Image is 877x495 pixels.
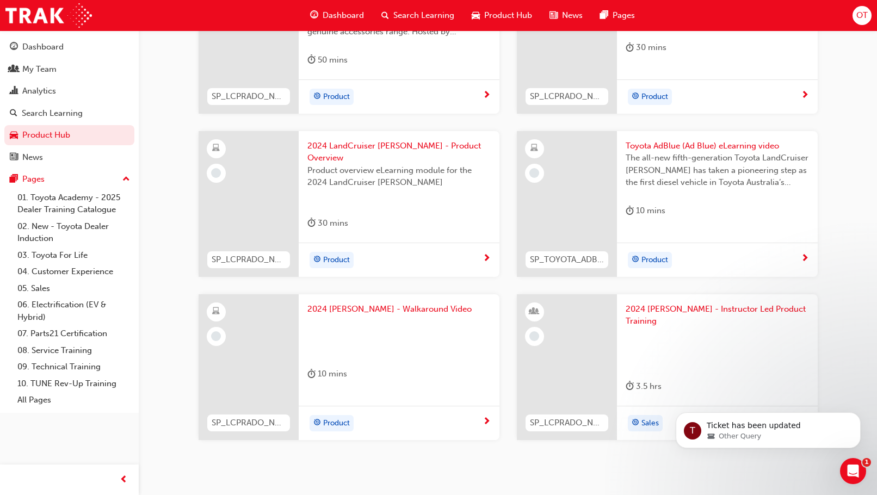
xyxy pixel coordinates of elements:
[13,342,134,359] a: 08. Service Training
[13,189,134,218] a: 01. Toyota Academy - 2025 Dealer Training Catalogue
[307,140,491,164] span: 2024 LandCruiser [PERSON_NAME] - Product Overview
[10,131,18,140] span: car-icon
[641,417,659,430] span: Sales
[472,9,480,22] span: car-icon
[212,253,286,266] span: SP_LCPRADO_NM24_EL01
[463,4,541,27] a: car-iconProduct Hub
[4,169,134,189] button: Pages
[13,263,134,280] a: 04. Customer Experience
[323,254,350,267] span: Product
[853,6,872,25] button: OT
[13,325,134,342] a: 07. Parts21 Certification
[307,216,348,230] div: 30 mins
[393,9,454,22] span: Search Learning
[641,254,668,267] span: Product
[10,175,18,184] span: pages-icon
[626,303,809,327] span: 2024 [PERSON_NAME] - Instructor Led Product Training
[310,9,318,22] span: guage-icon
[529,168,539,178] span: learningRecordVerb_NONE-icon
[373,4,463,27] a: search-iconSearch Learning
[307,216,316,230] span: duration-icon
[4,147,134,168] a: News
[313,253,321,267] span: target-icon
[22,41,64,53] div: Dashboard
[10,65,18,75] span: people-icon
[313,416,321,430] span: target-icon
[641,91,668,103] span: Product
[212,90,286,103] span: SP_LCPRADO_NM24_PODCASTVID
[591,4,644,27] a: pages-iconPages
[13,375,134,392] a: 10. TUNE Rev-Up Training
[307,53,348,67] div: 50 mins
[801,254,809,264] span: next-icon
[199,131,499,277] a: SP_LCPRADO_NM24_EL012024 LandCruiser [PERSON_NAME] - Product OverviewProduct overview eLearning m...
[632,416,639,430] span: target-icon
[307,367,316,381] span: duration-icon
[562,9,583,22] span: News
[323,9,364,22] span: Dashboard
[212,305,220,319] span: learningResourceType_ELEARNING-icon
[211,331,221,341] span: learningRecordVerb_NONE-icon
[530,417,604,429] span: SP_LCPRADO_NM24_ILT
[307,303,491,315] span: 2024 [PERSON_NAME] - Walkaround Video
[483,417,491,427] span: next-icon
[13,358,134,375] a: 09. Technical Training
[22,107,83,120] div: Search Learning
[22,173,45,185] div: Pages
[626,204,634,218] span: duration-icon
[10,42,18,52] span: guage-icon
[5,3,92,28] img: Trak
[529,331,539,341] span: learningRecordVerb_NONE-icon
[122,172,130,187] span: up-icon
[211,168,221,178] span: learningRecordVerb_NONE-icon
[4,81,134,101] a: Analytics
[541,4,591,27] a: news-iconNews
[530,253,604,266] span: SP_TOYOTA_ADBLUE_EL_0824
[323,91,350,103] span: Product
[801,91,809,101] span: next-icon
[517,131,818,277] a: SP_TOYOTA_ADBLUE_EL_0824Toyota AdBlue (Ad Blue) eLearning videoThe all-new fifth-generation Toyot...
[22,63,57,76] div: My Team
[613,9,635,22] span: Pages
[862,458,871,467] span: 1
[22,151,43,164] div: News
[4,103,134,123] a: Search Learning
[483,254,491,264] span: next-icon
[632,90,639,104] span: target-icon
[22,85,56,97] div: Analytics
[212,141,220,156] span: learningResourceType_ELEARNING-icon
[120,473,128,487] span: prev-icon
[13,247,134,264] a: 03. Toyota For Life
[10,109,17,119] span: search-icon
[856,9,868,22] span: OT
[626,152,809,189] span: The all-new fifth-generation Toyota LandCruiser [PERSON_NAME] has taken a pioneering step as the ...
[530,90,604,103] span: SP_LCPRADO_NM24_EL02
[4,37,134,57] a: Dashboard
[632,253,639,267] span: target-icon
[626,41,666,54] div: 30 mins
[381,9,389,22] span: search-icon
[549,9,558,22] span: news-icon
[307,164,491,189] span: Product overview eLearning module for the 2024 LandCruiser [PERSON_NAME]
[307,367,347,381] div: 10 mins
[212,417,286,429] span: SP_LCPRADO_NM24_WALKAROUNDVID
[4,59,134,79] a: My Team
[301,4,373,27] a: guage-iconDashboard
[530,305,538,319] span: learningResourceType_INSTRUCTOR_LED-icon
[483,91,491,101] span: next-icon
[199,294,499,440] a: SP_LCPRADO_NM24_WALKAROUNDVID2024 [PERSON_NAME] - Walkaround Videoduration-icon 10 minstarget-ico...
[840,458,866,484] iframe: Intercom live chat
[626,204,665,218] div: 10 mins
[626,380,634,393] span: duration-icon
[4,35,134,169] button: DashboardMy TeamAnalyticsSearch LearningProduct HubNews
[323,417,350,430] span: Product
[626,140,809,152] span: Toyota AdBlue (Ad Blue) eLearning video
[13,392,134,409] a: All Pages
[13,296,134,325] a: 06. Electrification (EV & Hybrid)
[13,280,134,297] a: 05. Sales
[13,218,134,247] a: 02. New - Toyota Dealer Induction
